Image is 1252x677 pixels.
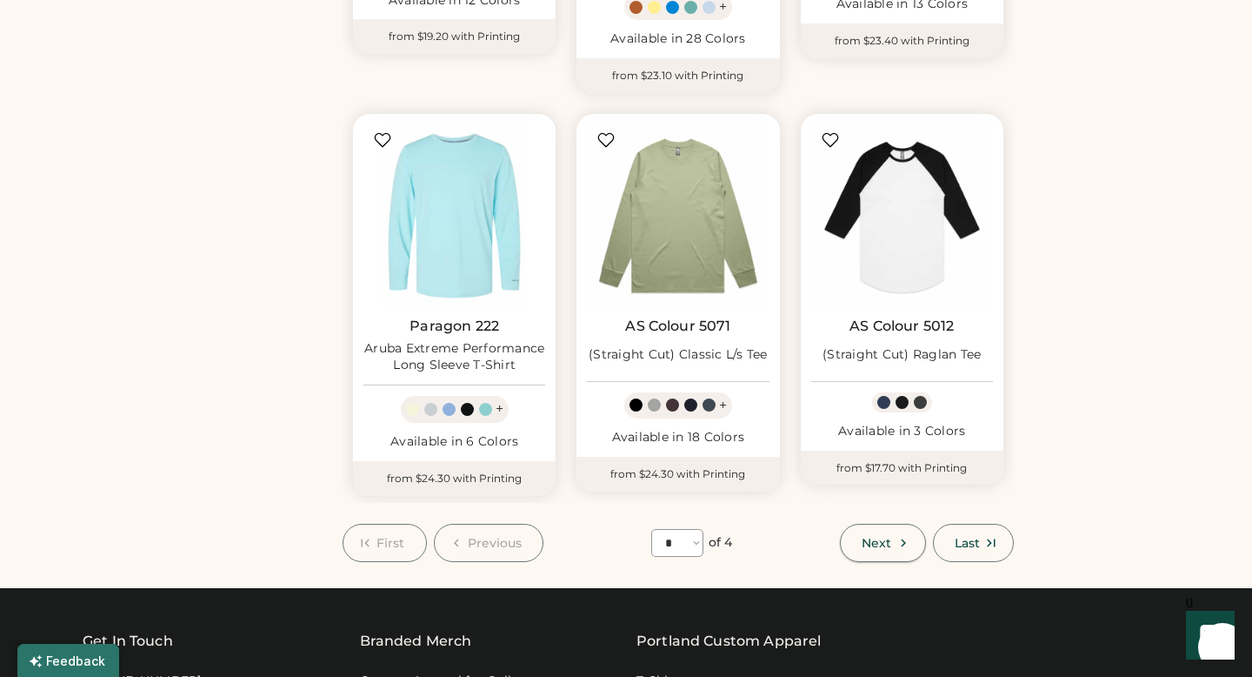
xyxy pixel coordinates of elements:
span: First [376,537,405,549]
div: (Straight Cut) Classic L/s Tee [589,346,768,364]
div: from $17.70 with Printing [801,451,1003,486]
div: from $24.30 with Printing [353,461,556,496]
a: Portland Custom Apparel [636,631,821,652]
div: Available in 3 Colors [811,423,993,440]
span: Last [955,537,980,549]
a: AS Colour 5071 [625,318,730,335]
div: Branded Merch [360,631,472,652]
img: AS Colour 5012 (Straight Cut) Raglan Tee [811,124,993,306]
iframe: Front Chat [1169,599,1244,674]
div: (Straight Cut) Raglan Tee [822,346,981,364]
div: Aruba Extreme Performance Long Sleeve T-Shirt [363,340,545,375]
a: AS Colour 5012 [849,318,954,335]
img: AS Colour 5071 (Straight Cut) Classic L/s Tee [587,124,769,306]
div: from $24.30 with Printing [576,457,779,492]
div: from $23.40 with Printing [801,23,1003,58]
button: Next [840,524,925,562]
div: Available in 6 Colors [363,433,545,451]
button: Previous [434,524,544,562]
span: Next [862,537,891,549]
button: Last [933,524,1014,562]
div: of 4 [709,534,732,552]
div: + [719,396,727,415]
a: Paragon 222 [410,318,499,335]
img: Paragon 222 Aruba Extreme Performance Long Sleeve T-Shirt [363,124,545,306]
span: Previous [468,537,523,549]
button: First [343,524,427,562]
div: Available in 18 Colors [587,429,769,446]
div: from $19.20 with Printing [353,19,556,54]
div: + [496,399,503,419]
div: Get In Touch [83,631,173,652]
div: Available in 28 Colors [587,30,769,48]
div: from $23.10 with Printing [576,58,779,93]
